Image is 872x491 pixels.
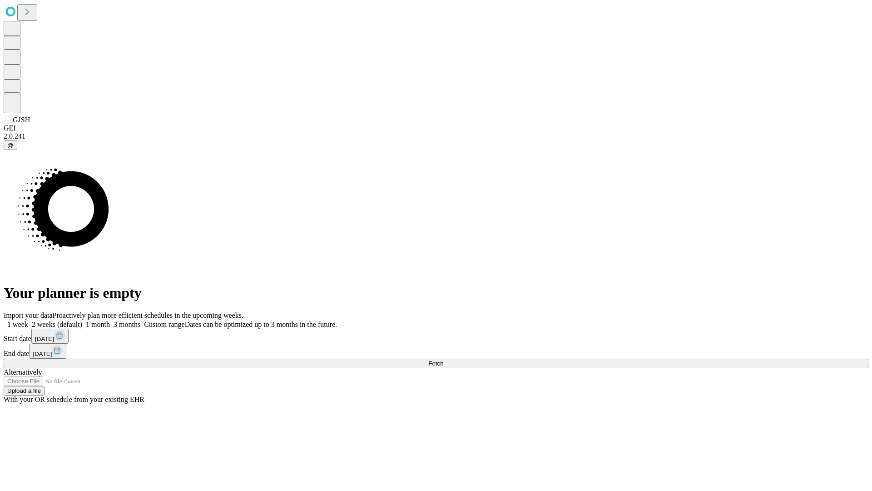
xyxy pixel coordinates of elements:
div: End date [4,344,868,359]
span: Custom range [144,321,184,328]
div: 2.0.241 [4,132,868,140]
span: 3 months [114,321,140,328]
span: Proactively plan more efficient schedules in the upcoming weeks. [53,311,243,319]
span: [DATE] [33,351,52,357]
span: 2 weeks (default) [32,321,82,328]
span: With your OR schedule from your existing EHR [4,396,144,403]
div: Start date [4,329,868,344]
div: GEI [4,124,868,132]
span: [DATE] [35,336,54,342]
button: @ [4,140,17,150]
span: Alternatively [4,368,42,376]
span: 1 week [7,321,28,328]
button: [DATE] [31,329,69,344]
span: Import your data [4,311,53,319]
span: Dates can be optimized up to 3 months in the future. [185,321,337,328]
button: Upload a file [4,386,45,396]
span: 1 month [86,321,110,328]
button: Fetch [4,359,868,368]
span: GJSH [13,116,30,124]
span: @ [7,142,14,149]
h1: Your planner is empty [4,285,868,301]
button: [DATE] [29,344,66,359]
span: Fetch [428,360,443,367]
